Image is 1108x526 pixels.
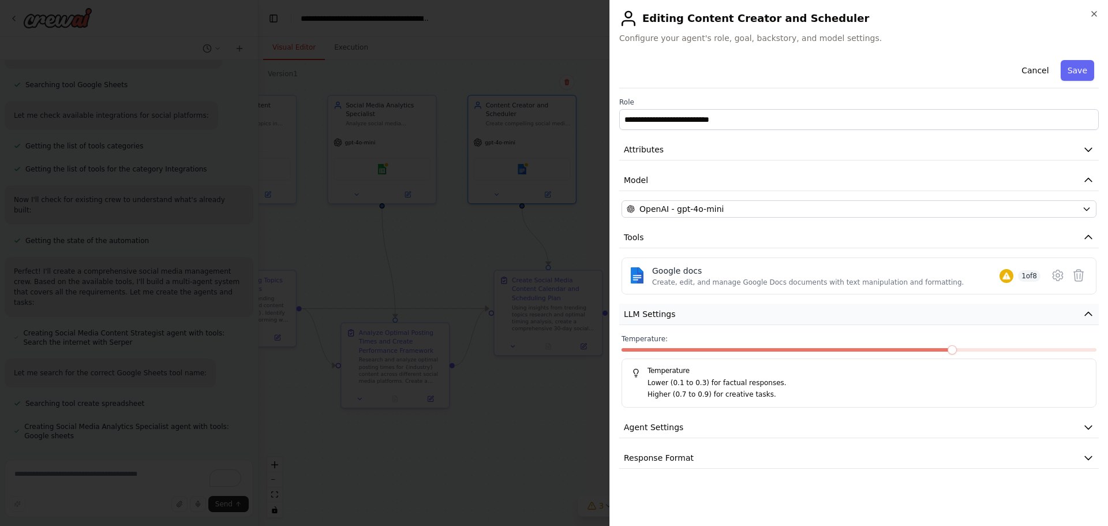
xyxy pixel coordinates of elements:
[1018,270,1040,282] span: 1 of 8
[629,267,645,283] img: Google docs
[619,170,1099,191] button: Model
[631,366,1087,375] h5: Temperature
[619,304,1099,325] button: LLM Settings
[619,227,1099,248] button: Tools
[1068,265,1089,286] button: Delete tool
[624,232,644,243] span: Tools
[622,334,668,344] span: Temperature:
[619,32,1099,44] span: Configure your agent's role, goal, backstory, and model settings.
[624,452,694,464] span: Response Format
[1047,265,1068,286] button: Configure tool
[624,174,648,186] span: Model
[624,421,683,433] span: Agent Settings
[622,200,1096,218] button: OpenAI - gpt-4o-mini
[619,417,1099,438] button: Agent Settings
[619,9,1099,28] h2: Editing Content Creator and Scheduler
[647,378,1087,389] p: Lower (0.1 to 0.3) for factual responses.
[624,308,676,320] span: LLM Settings
[639,203,724,215] span: OpenAI - gpt-4o-mini
[647,389,1087,401] p: Higher (0.7 to 0.9) for creative tasks.
[652,278,964,287] div: Create, edit, and manage Google Docs documents with text manipulation and formatting.
[619,447,1099,469] button: Response Format
[619,139,1099,161] button: Attributes
[1015,60,1055,81] button: Cancel
[1061,60,1094,81] button: Save
[619,98,1099,107] label: Role
[652,265,964,277] div: Google docs
[624,144,664,155] span: Attributes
